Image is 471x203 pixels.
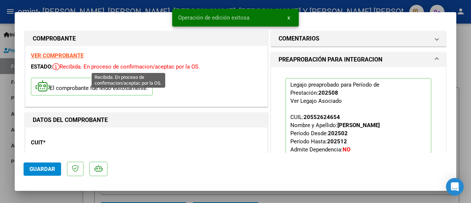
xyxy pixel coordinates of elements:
[286,78,431,184] p: Legajo preaprobado para Período de Prestación:
[178,14,249,21] span: Operación de edición exitosa
[327,138,347,145] strong: 202512
[53,63,200,70] span: Recibida. En proceso de confirmacion/aceptac por la OS.
[24,162,61,176] button: Guardar
[31,52,84,59] a: VER COMPROBANTE
[290,114,425,161] span: CUIL: Nombre y Apellido: Período Desde: Período Hasta: Admite Dependencia:
[31,139,100,147] p: CUIT
[318,90,338,96] strong: 202508
[29,166,55,172] span: Guardar
[31,63,53,70] span: ESTADO:
[287,14,290,21] span: x
[290,97,342,105] div: Ver Legajo Asociado
[343,146,350,153] strong: NO
[271,67,446,201] div: PREAPROBACIÓN PARA INTEGRACION
[33,116,108,123] strong: DATOS DEL COMPROBANTE
[271,31,446,46] mat-expansion-panel-header: COMENTARIOS
[446,178,464,196] div: Open Intercom Messenger
[33,35,76,42] strong: COMPROBANTE
[337,122,380,129] strong: [PERSON_NAME]
[328,130,348,137] strong: 202502
[279,55,382,64] h1: PREAPROBACIÓN PARA INTEGRACION
[271,52,446,67] mat-expansion-panel-header: PREAPROBACIÓN PARA INTEGRACION
[281,11,296,24] button: x
[31,78,153,96] p: El comprobante fue leído exitosamente.
[304,113,340,121] div: 20552624654
[279,34,319,43] h1: COMENTARIOS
